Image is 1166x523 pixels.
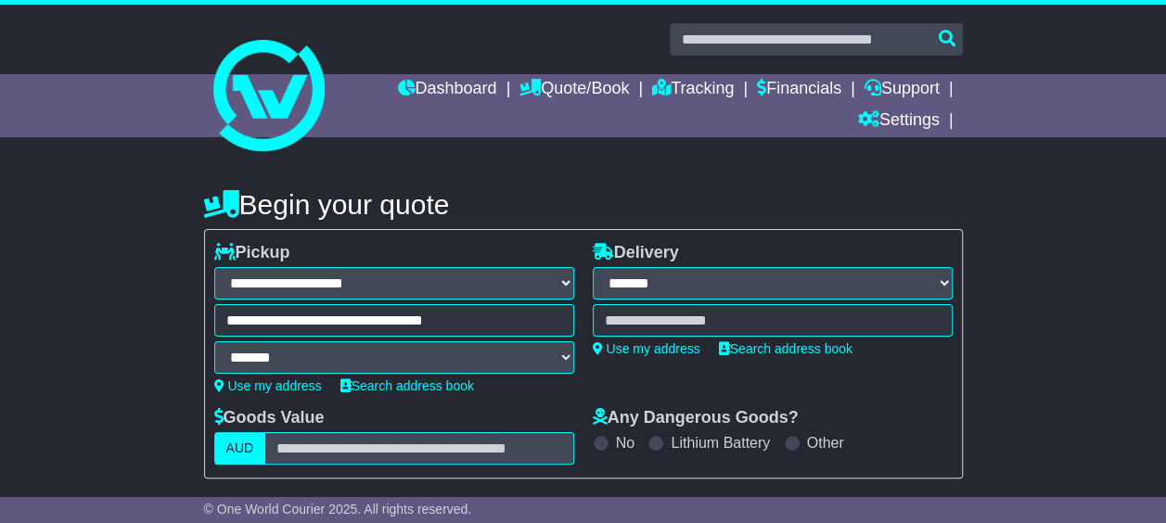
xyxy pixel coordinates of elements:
label: Other [807,434,844,452]
a: Settings [858,106,940,137]
a: Tracking [652,74,734,106]
a: Search address book [340,378,474,393]
label: Delivery [593,243,679,263]
a: Use my address [593,341,700,356]
a: Financials [757,74,841,106]
span: © One World Courier 2025. All rights reserved. [204,502,472,517]
label: AUD [214,432,266,465]
label: Any Dangerous Goods? [593,408,799,428]
label: Lithium Battery [671,434,770,452]
a: Use my address [214,378,322,393]
a: Support [865,74,940,106]
label: Pickup [214,243,290,263]
label: Goods Value [214,408,325,428]
a: Dashboard [397,74,496,106]
label: No [616,434,634,452]
a: Quote/Book [519,74,629,106]
h4: Begin your quote [204,189,963,220]
a: Search address book [719,341,852,356]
